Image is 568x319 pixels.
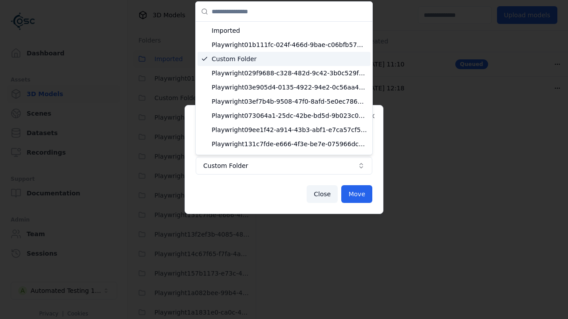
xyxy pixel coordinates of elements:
span: Playwright01b111fc-024f-466d-9bae-c06bfb571c6d [212,40,367,49]
div: Suggestions [196,22,372,155]
span: Playwright13f2ef3b-4085-48b8-a429-2a4839ebbf05 [212,154,367,163]
span: Playwright09ee1f42-a914-43b3-abf1-e7ca57cf5f96 [212,125,367,134]
span: Playwright131c7fde-e666-4f3e-be7e-075966dc97bc [212,140,367,148]
span: Playwright073064a1-25dc-42be-bd5d-9b023c0ea8dd [212,111,367,120]
span: Custom Folder [212,54,367,63]
span: Playwright03e905d4-0135-4922-94e2-0c56aa41bf04 [212,83,367,92]
span: Playwright03ef7b4b-9508-47f0-8afd-5e0ec78663fc [212,97,367,106]
span: Imported [212,26,367,35]
span: Playwright029f9688-c328-482d-9c42-3b0c529f8514 [212,69,367,78]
